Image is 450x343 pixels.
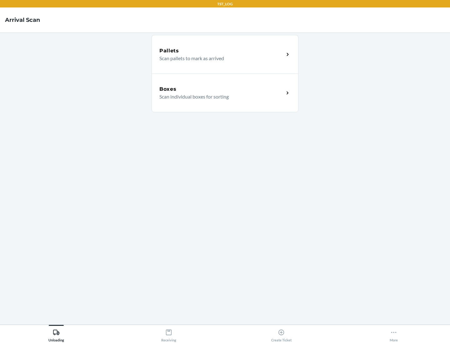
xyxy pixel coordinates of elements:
a: BoxesScan individual boxes for sorting [152,74,298,112]
div: More [390,326,398,342]
button: Receiving [112,325,225,342]
a: PalletsScan pallets to mark as arrived [152,35,298,74]
div: Unloading [48,326,64,342]
h4: Arrival Scan [5,16,40,24]
div: Receiving [161,326,176,342]
h5: Pallets [159,47,179,55]
h5: Boxes [159,85,177,93]
button: More [337,325,450,342]
button: Create Ticket [225,325,337,342]
p: TST_LOG [217,1,233,7]
p: Scan pallets to mark as arrived [159,55,279,62]
div: Create Ticket [271,326,292,342]
p: Scan individual boxes for sorting [159,93,279,100]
